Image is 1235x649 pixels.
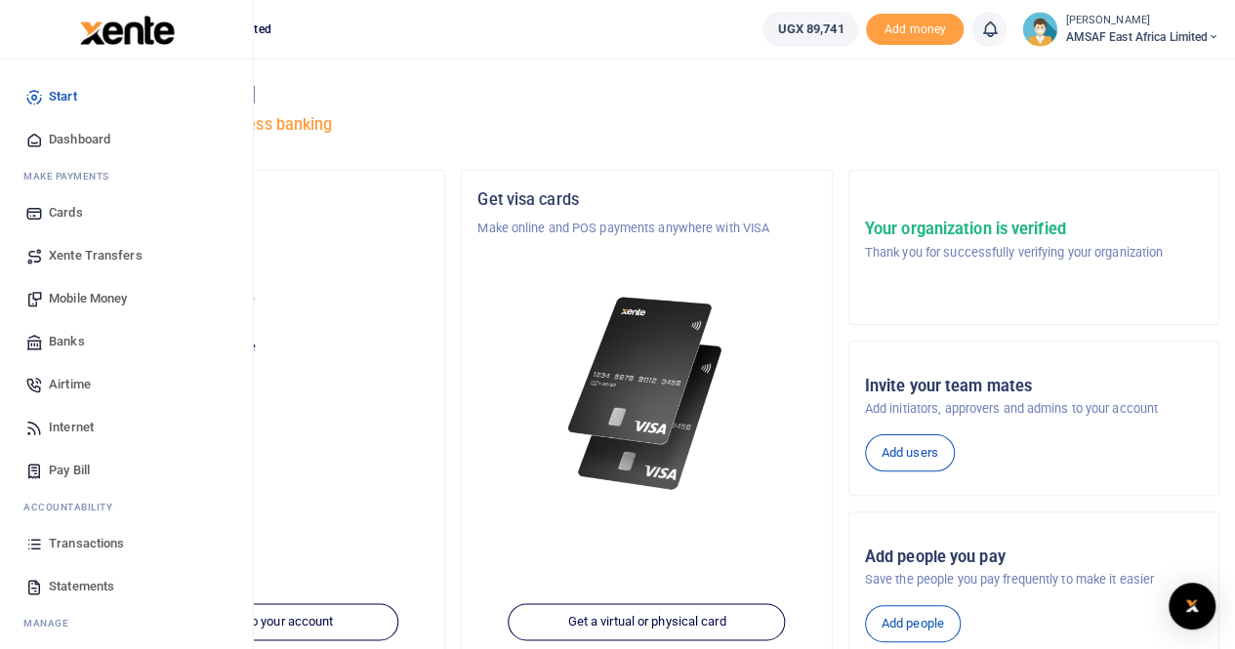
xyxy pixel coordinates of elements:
h5: Add people you pay [865,548,1203,567]
a: Internet [16,406,237,449]
h5: Account [91,265,429,285]
span: Statements [49,577,114,596]
li: Wallet ballance [755,12,866,47]
a: Mobile Money [16,277,237,320]
a: profile-user [PERSON_NAME] AMSAF East Africa Limited [1022,12,1219,47]
span: Pay Bill [49,461,90,480]
a: Pay Bill [16,449,237,492]
h5: Organization [91,190,429,210]
li: Toup your wallet [866,14,964,46]
h5: Get visa cards [477,190,815,210]
a: Add money [866,20,964,35]
span: Cards [49,203,83,223]
span: ake Payments [33,169,109,183]
a: Add people [865,605,961,642]
a: Start [16,75,237,118]
a: Transactions [16,522,237,565]
a: Get a virtual or physical card [509,604,786,641]
a: Cards [16,191,237,234]
li: M [16,608,237,638]
p: AMSAF East Africa Limited [91,295,429,314]
a: Airtime [16,363,237,406]
p: Thank you for successfully verifying your organization [865,243,1163,263]
span: Airtime [49,375,91,394]
span: anage [33,616,69,630]
p: Add initiators, approvers and admins to your account [865,399,1203,419]
img: xente-_physical_cards.png [562,285,731,503]
span: Transactions [49,534,124,553]
div: Open Intercom Messenger [1169,583,1215,629]
small: [PERSON_NAME] [1065,13,1219,29]
h5: UGX 89,741 [91,362,429,382]
a: Xente Transfers [16,234,237,277]
a: Add users [865,434,955,471]
span: AMSAF East Africa Limited [1065,28,1219,46]
p: Asili Farms Masindi Limited [91,219,429,238]
span: countability [38,500,112,514]
img: logo-large [80,16,175,45]
img: profile-user [1022,12,1057,47]
li: M [16,161,237,191]
p: Make online and POS payments anywhere with VISA [477,219,815,238]
span: UGX 89,741 [777,20,844,39]
span: Mobile Money [49,289,127,308]
a: Add funds to your account [121,604,398,641]
span: Dashboard [49,130,110,149]
span: Banks [49,332,85,351]
li: Ac [16,492,237,522]
a: logo-small logo-large logo-large [78,21,175,36]
p: Your current account balance [91,338,429,357]
a: Statements [16,565,237,608]
h4: Hello [PERSON_NAME] [74,84,1219,105]
a: UGX 89,741 [762,12,858,47]
a: Banks [16,320,237,363]
h5: Invite your team mates [865,377,1203,396]
span: Xente Transfers [49,246,143,265]
span: Add money [866,14,964,46]
a: Dashboard [16,118,237,161]
h5: Your organization is verified [865,220,1163,239]
span: Internet [49,418,94,437]
h5: Welcome to better business banking [74,115,1219,135]
p: Save the people you pay frequently to make it easier [865,570,1203,589]
span: Start [49,87,77,106]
